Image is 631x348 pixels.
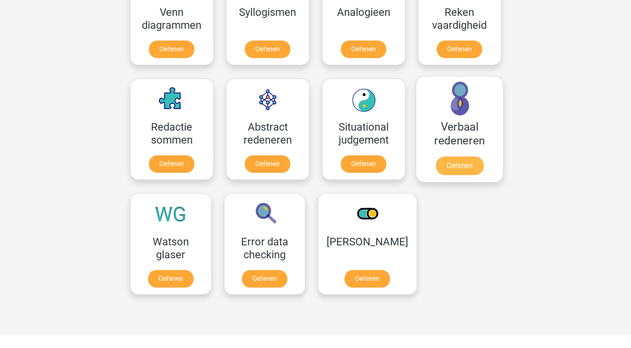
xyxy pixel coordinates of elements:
[242,270,287,287] a: Oefenen
[245,40,290,58] a: Oefenen
[437,40,482,58] a: Oefenen
[341,40,386,58] a: Oefenen
[149,155,194,173] a: Oefenen
[344,270,390,287] a: Oefenen
[245,155,290,173] a: Oefenen
[341,155,386,173] a: Oefenen
[435,156,483,175] a: Oefenen
[148,270,194,287] a: Oefenen
[149,40,194,58] a: Oefenen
